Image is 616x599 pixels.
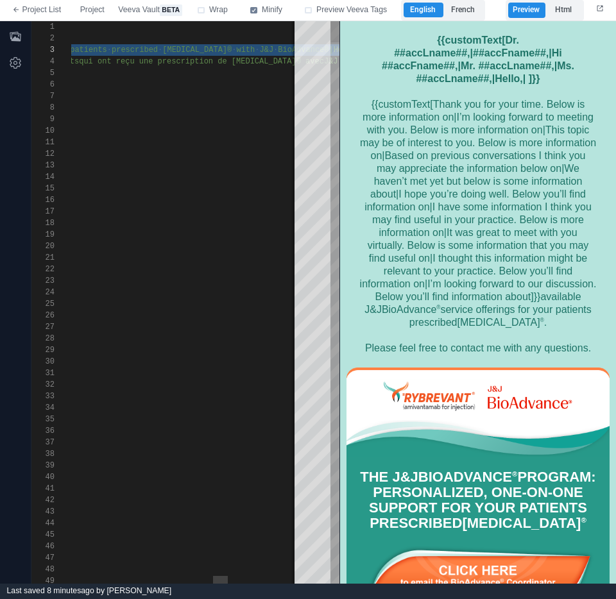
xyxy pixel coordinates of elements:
[31,564,55,575] div: 48
[278,46,361,55] span: BioAdvance®|Hello,
[236,46,255,55] span: with
[80,4,105,16] span: Project
[31,471,55,483] div: 40
[545,3,581,18] label: Html
[255,46,259,55] span: ·
[31,171,55,183] div: 14
[31,79,55,90] div: 6
[31,356,55,367] div: 30
[31,67,55,79] div: 5
[31,44,55,56] div: 3
[19,523,257,597] img: CLICK HERE to email the BioAdvance® Coordinator for RYBREVANT®
[31,275,55,287] div: 23
[31,160,55,171] div: 13
[31,252,55,264] div: 21
[31,240,55,252] div: 20
[31,183,55,194] div: 15
[209,4,228,16] span: Wrap
[31,391,55,402] div: 33
[31,217,55,229] div: 18
[340,21,616,584] iframe: preview
[31,194,55,206] div: 16
[259,46,273,55] span: J&J
[316,4,387,16] span: Preview Veeva Tags
[160,4,182,16] span: beta
[31,518,55,529] div: 44
[31,264,55,275] div: 22
[31,529,55,541] div: 45
[31,333,55,344] div: 28
[70,46,107,55] span: patients
[31,367,55,379] div: 31
[31,437,55,448] div: 37
[31,33,55,44] div: 2
[31,506,55,518] div: 43
[31,321,55,333] div: 27
[31,90,55,102] div: 7
[31,137,55,148] div: 11
[31,310,55,321] div: 26
[31,148,55,160] div: 12
[404,3,443,18] label: English
[31,229,55,240] div: 19
[31,494,55,506] div: 42
[31,379,55,391] div: 32
[31,448,55,460] div: 38
[31,344,55,356] div: 29
[31,298,55,310] div: 25
[31,575,55,587] div: 49
[31,56,55,67] div: 4
[31,425,55,437] div: 36
[112,46,158,55] span: prescribed
[31,414,55,425] div: 35
[31,402,55,414] div: 34
[107,46,112,55] span: ·
[31,287,55,298] div: 24
[443,3,483,18] label: French
[31,460,55,471] div: 39
[31,541,55,552] div: 46
[31,21,55,33] div: 1
[158,46,162,55] span: ·
[31,102,55,114] div: 8
[232,46,236,55] span: ·
[273,46,278,55] span: ·
[508,3,545,18] label: Preview
[31,114,55,125] div: 9
[31,125,55,137] div: 10
[31,483,55,494] div: 41
[31,552,55,564] div: 47
[118,4,182,16] span: Veeva Vault
[31,206,55,217] div: 17
[79,57,324,66] span: qui ont reçu une prescription de [MEDICAL_DATA]® avec
[162,46,232,55] span: [MEDICAL_DATA]®
[262,4,282,16] span: Minify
